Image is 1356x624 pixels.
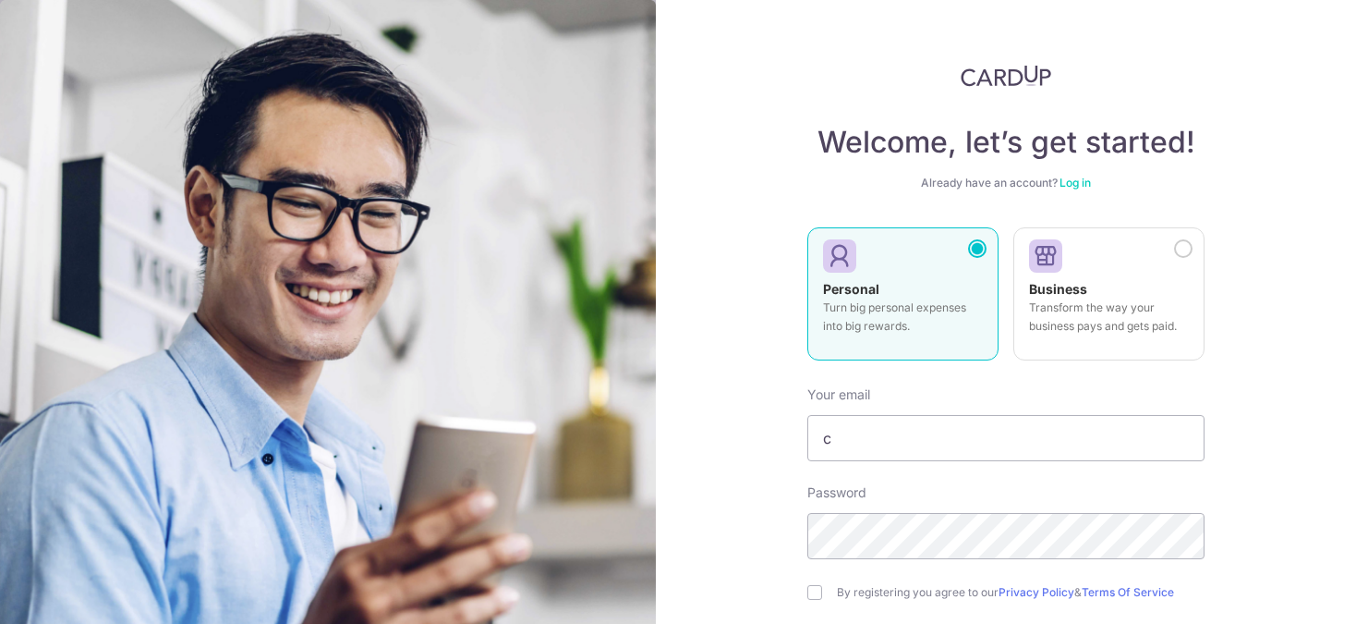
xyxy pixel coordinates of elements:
[1082,585,1174,599] a: Terms Of Service
[807,415,1205,461] input: Enter your Email
[1029,281,1087,297] strong: Business
[999,585,1074,599] a: Privacy Policy
[807,483,866,502] label: Password
[807,227,999,372] a: Personal Turn big personal expenses into big rewards.
[1029,299,1189,336] p: Transform the way your business pays and gets paid.
[961,65,1051,87] img: CardUp Logo
[807,124,1205,161] h4: Welcome, let’s get started!
[807,176,1205,190] div: Already have an account?
[823,281,879,297] strong: Personal
[823,299,983,336] p: Turn big personal expenses into big rewards.
[807,385,870,404] label: Your email
[1013,227,1205,372] a: Business Transform the way your business pays and gets paid.
[837,585,1205,600] label: By registering you agree to our &
[1059,176,1091,190] a: Log in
